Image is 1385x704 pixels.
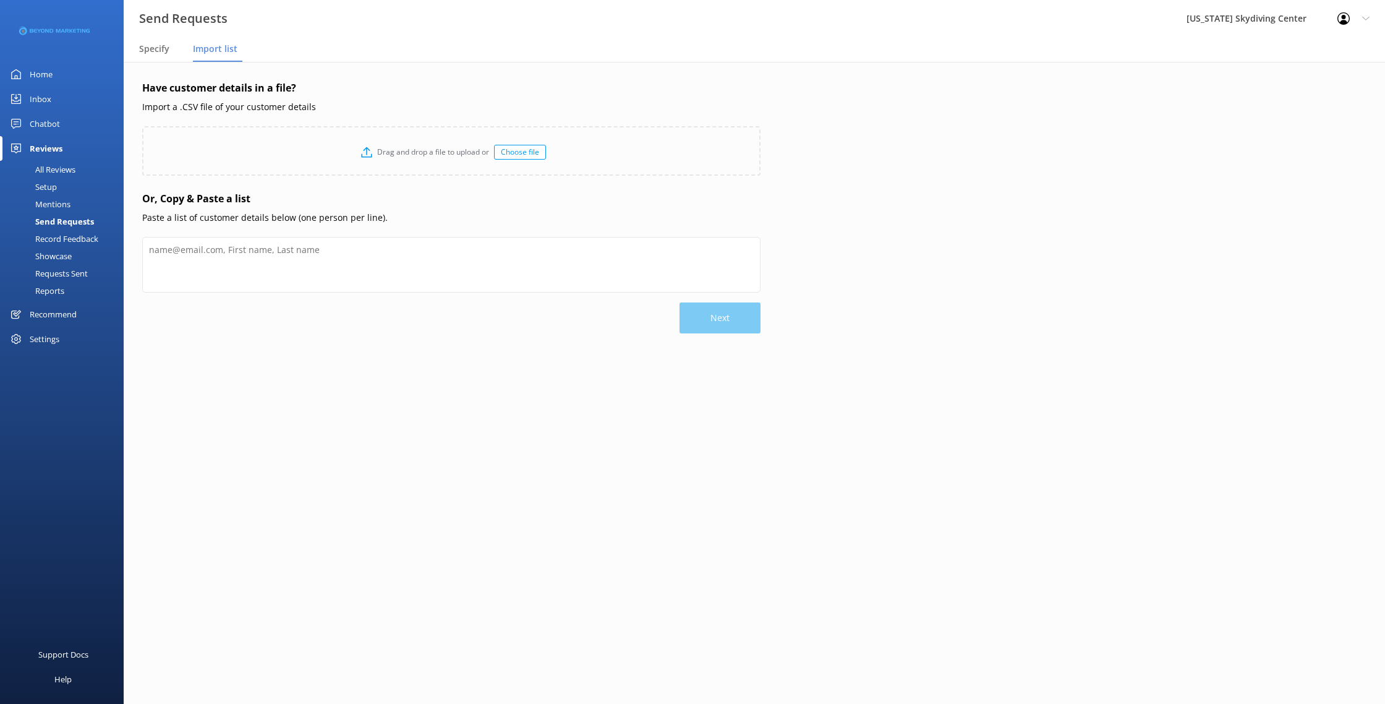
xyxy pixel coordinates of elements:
[7,265,88,282] div: Requests Sent
[7,230,98,247] div: Record Feedback
[7,213,124,230] a: Send Requests
[142,100,761,114] p: Import a .CSV file of your customer details
[142,211,761,225] p: Paste a list of customer details below (one person per line).
[7,178,124,195] a: Setup
[30,136,62,161] div: Reviews
[7,213,94,230] div: Send Requests
[193,43,237,55] span: Import list
[30,87,51,111] div: Inbox
[7,247,124,265] a: Showcase
[7,282,64,299] div: Reports
[38,642,88,667] div: Support Docs
[7,195,124,213] a: Mentions
[19,21,90,41] img: 3-1676954853.png
[7,265,124,282] a: Requests Sent
[7,161,75,178] div: All Reviews
[139,43,169,55] span: Specify
[142,80,761,97] h4: Have customer details in a file?
[139,9,228,28] h3: Send Requests
[372,146,494,158] p: Drag and drop a file to upload or
[30,327,59,351] div: Settings
[142,191,761,207] h4: Or, Copy & Paste a list
[7,230,124,247] a: Record Feedback
[30,302,77,327] div: Recommend
[7,195,70,213] div: Mentions
[54,667,72,692] div: Help
[7,247,72,265] div: Showcase
[7,161,124,178] a: All Reviews
[7,178,57,195] div: Setup
[30,62,53,87] div: Home
[30,111,60,136] div: Chatbot
[494,145,546,160] div: Choose file
[7,282,124,299] a: Reports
